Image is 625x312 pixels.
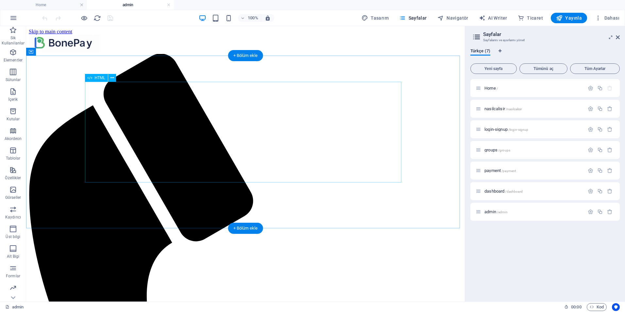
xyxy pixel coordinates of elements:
[607,127,613,132] div: Sil
[6,234,20,239] p: Üst bilgi
[482,168,584,173] div: payment/payment
[476,13,510,23] button: AI Writer
[551,13,587,23] button: Yayınla
[362,15,389,21] span: Tasarım
[498,148,510,152] span: /groups
[482,107,584,111] div: nasilcalisir/nasilcalisir
[607,188,613,194] div: Sil
[5,136,22,141] p: Akordeon
[607,209,613,215] div: Sil
[588,147,593,153] div: Ayarlar
[238,14,261,22] button: 100%
[6,77,21,82] p: Sütunlar
[470,63,517,74] button: Yeni sayfa
[95,76,106,80] span: HTML
[359,13,391,23] div: Tasarım (Ctrl+Alt+Y)
[519,63,568,74] button: Tümünü aç
[484,86,498,91] span: Sayfayı açmak için tıkla
[5,195,21,200] p: Görseller
[597,106,603,112] div: Çoğalt
[612,303,620,311] button: Usercentrics
[399,15,427,21] span: Sayfalar
[482,148,584,152] div: groups/groups
[588,85,593,91] div: Ayarlar
[556,15,582,21] span: Yayınla
[4,58,23,63] p: Elementler
[588,127,593,132] div: Ayarlar
[497,87,498,90] span: /
[484,106,522,111] span: Sayfayı açmak için tıkla
[607,147,613,153] div: Sil
[265,15,271,21] i: Yeniden boyutlandırmada yakınlaştırma düzeyini seçilen cihaza uyacak şekilde otomatik olarak ayarla.
[8,97,18,102] p: İçerik
[597,209,603,215] div: Çoğalt
[6,156,21,161] p: Tablolar
[590,303,604,311] span: Kod
[93,14,101,22] button: reload
[435,13,471,23] button: Navigatör
[87,1,174,9] h4: admin
[228,223,263,234] div: + Bölüm ekle
[497,210,508,214] span: /admin
[506,107,522,111] span: /nasilcalisir
[484,147,510,152] span: Sayfayı açmak için tıkla
[6,273,20,279] p: Formlar
[7,116,20,122] p: Kutular
[248,14,258,22] h6: 100%
[607,85,613,91] div: Başlangıç sayfası silinemez
[228,50,263,61] div: + Bölüm ekle
[515,13,546,23] button: Ticaret
[576,304,577,309] span: :
[484,168,516,173] span: Sayfayı açmak için tıkla
[473,67,514,71] span: Yeni sayfa
[80,14,88,22] button: Ön izleme modundan çıkıp düzenlemeye devam etmek için buraya tıklayın
[437,15,468,21] span: Navigatör
[5,215,21,220] p: Kaydırıcı
[522,67,565,71] span: Tümünü aç
[483,37,607,43] h3: Sayfalarını ve ayarlarını yönet
[3,3,46,8] a: Skip to main content
[587,303,607,311] button: Kod
[484,209,508,214] span: Sayfayı açmak için tıkla
[484,127,528,132] span: Sayfayı açmak için tıkla
[5,303,24,311] a: Seçimi iptal etmek için tıkla. Sayfaları açmak için çift tıkla
[505,190,522,193] span: /dashboard
[501,169,516,173] span: /payment
[359,13,391,23] button: Tasarım
[571,303,581,311] span: 00 00
[483,31,620,37] h2: Sayfalar
[518,15,543,21] span: Ticaret
[3,293,23,298] p: Pazarlama
[597,188,603,194] div: Çoğalt
[482,127,584,131] div: login-signup/login-signup
[573,67,617,71] span: Tüm Ayarlar
[588,188,593,194] div: Ayarlar
[607,168,613,173] div: Sil
[470,47,490,56] span: Türkçe (7)
[5,175,21,181] p: Özellikler
[597,127,603,132] div: Çoğalt
[588,106,593,112] div: Ayarlar
[482,189,584,193] div: dashboard/dashboard
[595,15,619,21] span: Dahası
[597,85,603,91] div: Çoğalt
[482,210,584,214] div: admin/admin
[397,13,430,23] button: Sayfalar
[508,128,529,131] span: /login-signup
[607,106,613,112] div: Sil
[470,48,620,61] div: Dil Sekmeleri
[93,14,101,22] i: Sayfayı yeniden yükleyin
[570,63,620,74] button: Tüm Ayarlar
[564,303,582,311] h6: Oturum süresi
[479,15,507,21] span: AI Writer
[588,209,593,215] div: Ayarlar
[7,254,20,259] p: Alt Bigi
[597,147,603,153] div: Çoğalt
[597,168,603,173] div: Çoğalt
[592,13,622,23] button: Dahası
[484,189,523,194] span: Sayfayı açmak için tıkla
[588,168,593,173] div: Ayarlar
[482,86,584,90] div: Home/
